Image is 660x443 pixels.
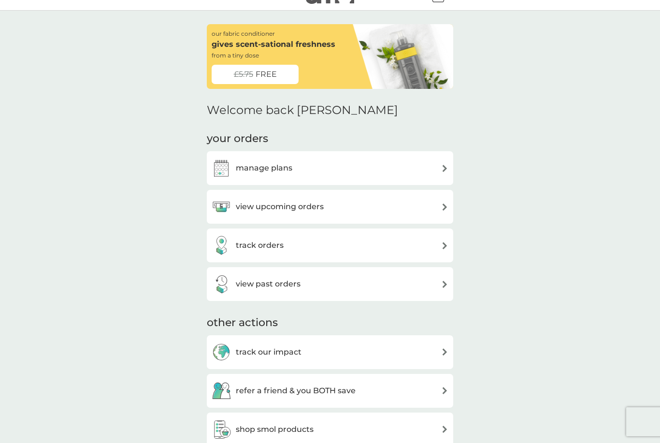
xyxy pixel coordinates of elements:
h3: your orders [207,131,268,146]
h3: track orders [236,239,284,252]
img: arrow right [441,281,448,288]
img: arrow right [441,348,448,356]
h3: view upcoming orders [236,200,324,213]
h3: shop smol products [236,423,314,436]
h3: other actions [207,315,278,330]
p: gives scent-sational freshness [212,38,335,51]
h3: view past orders [236,278,301,290]
h3: track our impact [236,346,301,358]
img: arrow right [441,387,448,394]
span: FREE [256,68,277,81]
img: arrow right [441,203,448,211]
h3: refer a friend & you BOTH save [236,385,356,397]
img: arrow right [441,242,448,249]
h2: Welcome back [PERSON_NAME] [207,103,398,117]
span: £5.75 [234,68,253,81]
p: our fabric conditioner [212,29,275,38]
img: arrow right [441,165,448,172]
h3: manage plans [236,162,292,174]
p: from a tiny dose [212,51,259,60]
img: arrow right [441,426,448,433]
